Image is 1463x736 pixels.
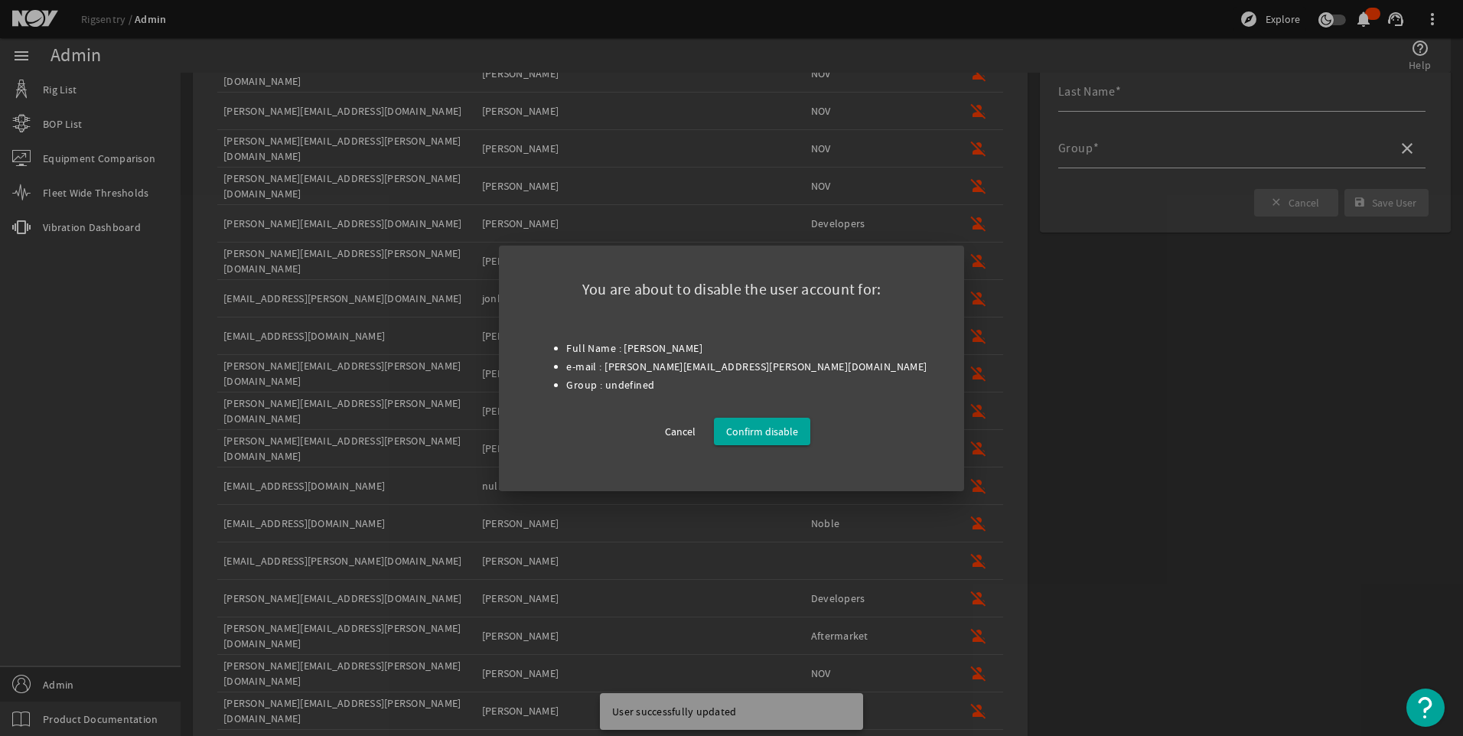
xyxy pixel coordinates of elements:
button: Confirm disable [714,418,810,445]
button: Open Resource Center [1406,689,1445,727]
button: Cancel [653,418,708,445]
li: Group : undefined [566,376,927,394]
li: Full Name : [PERSON_NAME] [566,339,927,357]
li: e-mail : [PERSON_NAME][EMAIL_ADDRESS][PERSON_NAME][DOMAIN_NAME] [566,357,927,376]
div: You are about to disable the user account for: [564,264,900,309]
span: Cancel [665,422,696,441]
span: Confirm disable [726,422,798,441]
